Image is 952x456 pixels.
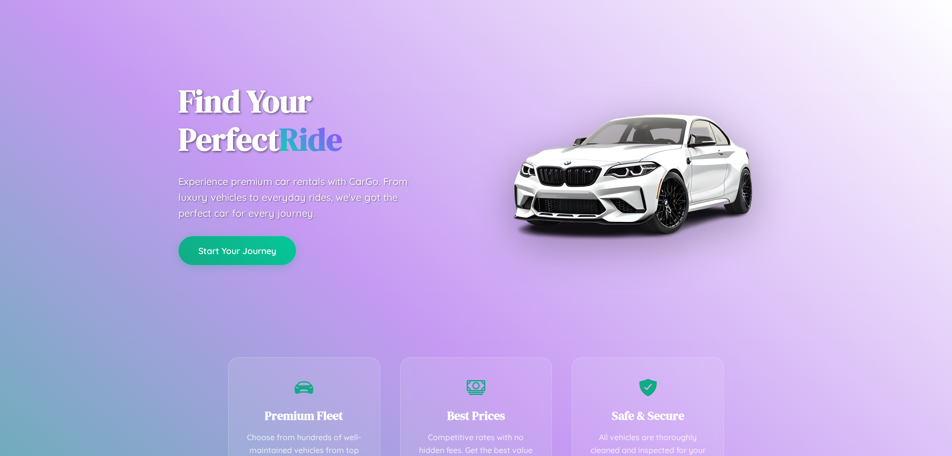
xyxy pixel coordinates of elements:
[508,50,756,298] img: Premium BMW car rental vehicle
[416,407,537,424] h3: Best Prices
[243,407,365,424] h3: Premium Fleet
[587,407,709,424] h3: Safe & Secure
[178,174,426,221] p: Experience premium car rentals with CarGo. From luxury vehicles to everyday rides, we've got the ...
[178,82,461,159] h1: Find Your Perfect
[279,118,342,161] span: Ride
[178,236,296,265] button: Start Your Journey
